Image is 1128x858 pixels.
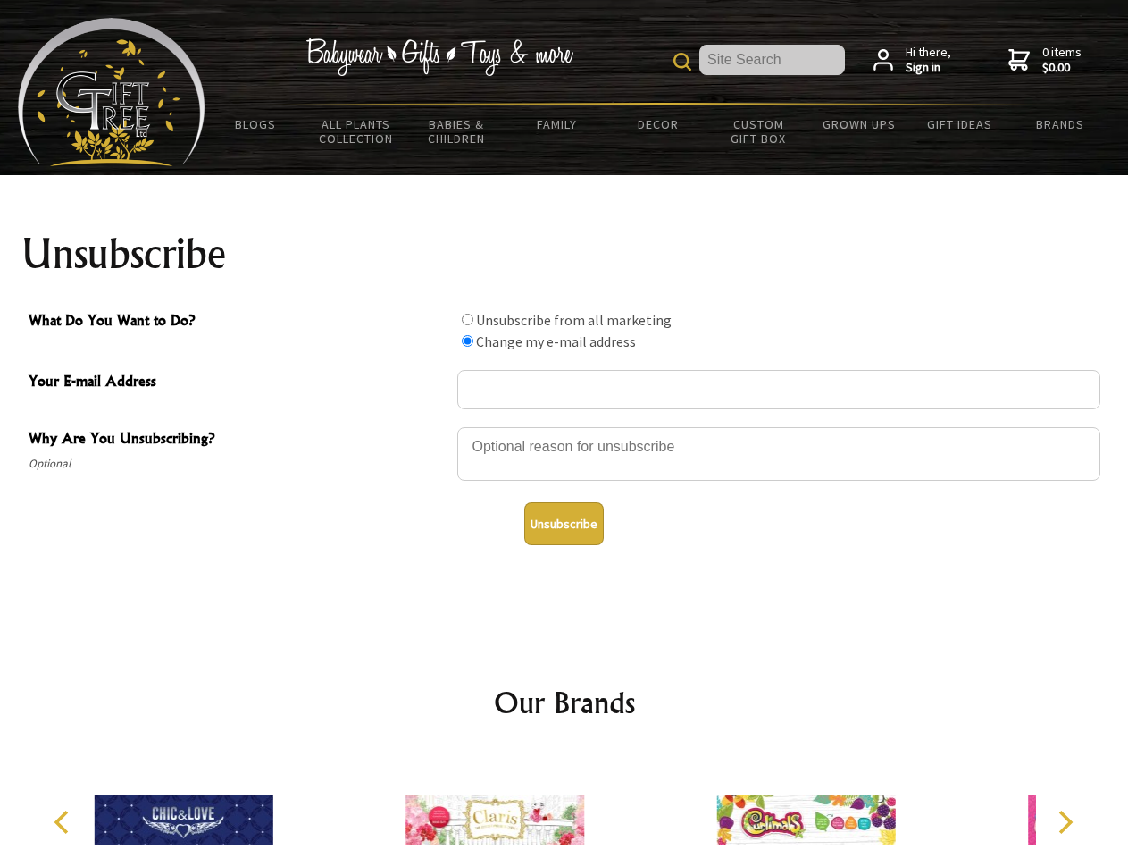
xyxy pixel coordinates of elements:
[699,45,845,75] input: Site Search
[1042,44,1082,76] span: 0 items
[406,105,507,157] a: Babies & Children
[29,453,448,475] span: Optional
[1010,105,1111,143] a: Brands
[462,314,473,325] input: What Do You Want to Do?
[29,370,448,396] span: Your E-mail Address
[476,332,636,350] label: Change my e-mail address
[906,60,951,76] strong: Sign in
[1045,803,1084,842] button: Next
[305,38,573,76] img: Babywear - Gifts - Toys & more
[607,105,708,143] a: Decor
[205,105,306,143] a: BLOGS
[909,105,1010,143] a: Gift Ideas
[906,45,951,76] span: Hi there,
[524,502,604,545] button: Unsubscribe
[306,105,407,157] a: All Plants Collection
[1008,45,1082,76] a: 0 items$0.00
[18,18,205,166] img: Babyware - Gifts - Toys and more...
[457,427,1100,481] textarea: Why Are You Unsubscribing?
[476,311,672,329] label: Unsubscribe from all marketing
[457,370,1100,409] input: Your E-mail Address
[873,45,951,76] a: Hi there,Sign in
[673,53,691,71] img: product search
[462,335,473,347] input: What Do You Want to Do?
[29,427,448,453] span: Why Are You Unsubscribing?
[29,309,448,335] span: What Do You Want to Do?
[36,681,1093,724] h2: Our Brands
[1042,60,1082,76] strong: $0.00
[45,803,84,842] button: Previous
[708,105,809,157] a: Custom Gift Box
[507,105,608,143] a: Family
[21,232,1107,275] h1: Unsubscribe
[808,105,909,143] a: Grown Ups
